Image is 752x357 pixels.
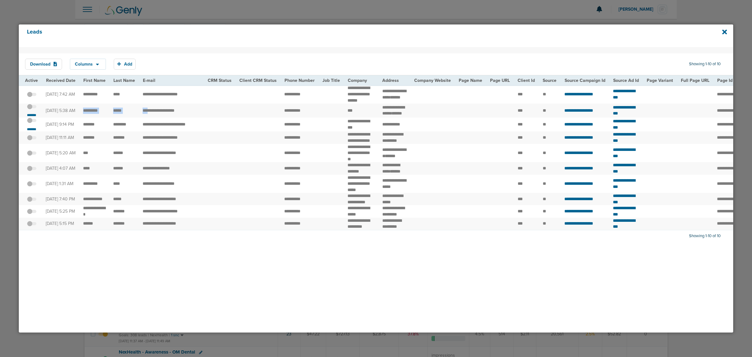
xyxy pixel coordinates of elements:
[42,131,79,144] td: [DATE] 11:11 AM
[455,76,486,85] th: Page Name
[208,78,232,83] span: CRM Status
[27,29,657,43] h4: Leads
[518,78,535,83] span: Client Id
[42,205,79,217] td: [DATE] 5:25 PM
[689,233,721,239] span: Showing 1-10 of 10
[235,76,280,85] th: Client CRM Status
[543,78,556,83] span: Source
[613,78,639,83] span: Source Ad Id
[344,76,379,85] th: Company
[42,104,79,118] td: [DATE] 5:38 AM
[565,78,605,83] span: Source Campaign Id
[42,162,79,174] td: [DATE] 4:07 AM
[42,193,79,205] td: [DATE] 7:40 PM
[677,76,713,85] th: Full Page URL
[42,144,79,163] td: [DATE] 5:20 AM
[113,78,135,83] span: Last Name
[143,78,155,83] span: E-mail
[25,78,38,83] span: Active
[42,218,79,230] td: [DATE] 5:15 PM
[643,76,677,85] th: Page Variant
[42,85,79,104] td: [DATE] 7:42 AM
[25,59,62,70] button: Download
[42,118,79,132] td: [DATE] 9:14 PM
[285,78,315,83] span: Phone Number
[124,61,132,67] span: Add
[46,78,76,83] span: Received Date
[490,78,510,83] span: Page URL
[75,62,93,67] span: Columns
[83,78,106,83] span: First Name
[114,59,136,70] button: Add
[689,61,721,67] span: Showing 1-10 of 10
[379,76,410,85] th: Address
[410,76,455,85] th: Company Website
[318,76,344,85] th: Job Title
[42,175,79,193] td: [DATE] 1:31 AM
